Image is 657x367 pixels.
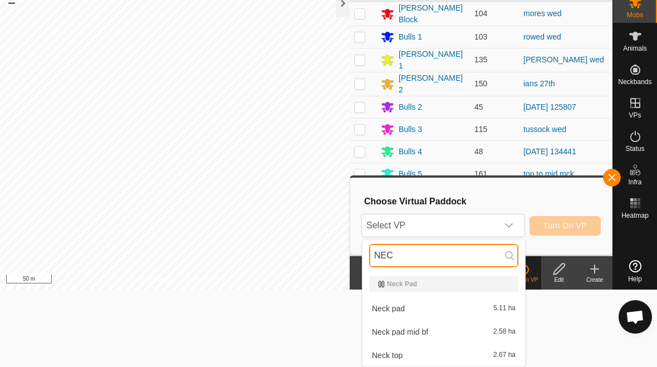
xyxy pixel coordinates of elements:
span: Neck pad mid bf [372,328,428,336]
span: Turn On VP [543,221,587,230]
ul: Option List [362,272,525,366]
span: Status [625,145,644,152]
a: [DATE] 125807 [523,102,576,111]
a: mores wed [523,9,561,18]
span: 115 [474,125,487,134]
div: dropdown trigger [498,214,520,237]
span: 5.11 ha [493,305,516,312]
a: [DATE] 134441 [523,147,576,156]
span: 2.67 ha [493,351,516,359]
a: top to mid mck [523,169,574,178]
span: Neck pad [372,305,405,312]
span: 161 [474,169,487,178]
div: Bulls 1 [399,31,422,43]
li: Neck pad [362,297,525,320]
div: [PERSON_NAME] Block [399,2,465,26]
span: Neckbands [618,79,651,85]
h3: Choose Virtual Paddock [364,196,601,207]
div: Bulls 2 [399,101,422,113]
a: Help [613,256,657,287]
a: rowed wed [523,32,561,41]
span: Heatmap [621,212,649,219]
span: 150 [474,79,487,88]
div: [PERSON_NAME] 2 [399,72,465,96]
span: 45 [474,102,483,111]
button: Turn On VP [529,216,601,236]
span: 103 [474,32,487,41]
div: Create [577,276,612,284]
a: Contact Us [186,275,219,285]
a: tussock wed [523,125,566,134]
a: Privacy Policy [131,275,173,285]
div: Neck Pad [378,281,509,287]
div: Edit [541,276,577,284]
span: Mobs [627,12,643,18]
span: Animals [623,45,647,52]
span: VPs [629,112,641,119]
span: 104 [474,9,487,18]
div: Bulls 5 [399,168,422,180]
div: [PERSON_NAME] 1 [399,48,465,72]
span: Infra [628,179,641,185]
span: 48 [474,147,483,156]
li: Neck top [362,344,525,366]
span: Select VP [362,214,498,237]
div: Bulls 3 [399,124,422,135]
input: Search [369,244,518,267]
span: Neck top [372,351,403,359]
li: Neck pad mid bf [362,321,525,343]
a: Open chat [619,300,652,334]
span: 2.58 ha [493,328,516,336]
span: Help [628,276,642,282]
span: 135 [474,55,487,64]
a: ians 27th [523,79,555,88]
a: [PERSON_NAME] wed [523,55,604,64]
div: Bulls 4 [399,146,422,158]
